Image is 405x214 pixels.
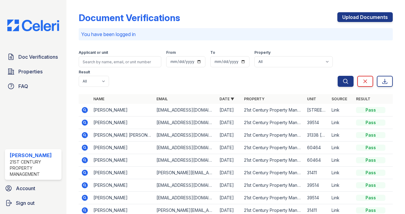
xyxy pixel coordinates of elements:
[217,179,242,192] td: [DATE]
[91,116,154,129] td: [PERSON_NAME]
[217,104,242,116] td: [DATE]
[217,167,242,179] td: [DATE]
[154,129,217,142] td: [EMAIL_ADDRESS][DOMAIN_NAME]
[242,192,305,204] td: 21st Century Property Management - JCAS
[242,154,305,167] td: 21st Century Property Management - JCAS
[16,199,35,207] span: Sign out
[356,157,385,163] div: Pass
[332,97,347,101] a: Source
[91,179,154,192] td: [PERSON_NAME]
[91,154,154,167] td: [PERSON_NAME]
[329,142,354,154] td: Link
[154,192,217,204] td: [EMAIL_ADDRESS][DOMAIN_NAME]
[154,167,217,179] td: [PERSON_NAME][EMAIL_ADDRESS][PERSON_NAME][DOMAIN_NAME]
[356,207,385,213] div: Pass
[210,50,215,55] label: To
[154,142,217,154] td: [EMAIL_ADDRESS][DOMAIN_NAME]
[10,159,59,177] div: 21st Century Property Management
[79,12,180,23] div: Document Verifications
[81,31,391,38] p: You have been logged in
[91,142,154,154] td: [PERSON_NAME]
[2,197,64,209] a: Sign out
[305,154,329,167] td: 60464
[356,132,385,138] div: Pass
[356,107,385,113] div: Pass
[93,97,104,101] a: Name
[356,170,385,176] div: Pass
[305,129,329,142] td: 31338 [PERSON_NAME]
[305,116,329,129] td: 39514
[329,192,354,204] td: Link
[91,129,154,142] td: [PERSON_NAME] [PERSON_NAME]
[307,97,316,101] a: Unit
[217,142,242,154] td: [DATE]
[356,195,385,201] div: Pass
[356,182,385,188] div: Pass
[329,129,354,142] td: Link
[242,116,305,129] td: 21st Century Property Management - JCAS
[18,68,43,75] span: Properties
[79,50,108,55] label: Applicant or unit
[154,104,217,116] td: [EMAIL_ADDRESS][DOMAIN_NAME]
[2,20,64,31] img: CE_Logo_Blue-a8612792a0a2168367f1c8372b55b34899dd931a85d93a1a3d3e32e68fde9ad4.png
[217,116,242,129] td: [DATE]
[154,116,217,129] td: [EMAIL_ADDRESS][DOMAIN_NAME]
[154,179,217,192] td: [EMAIL_ADDRESS][DOMAIN_NAME]
[305,179,329,192] td: 39514
[5,65,62,78] a: Properties
[356,145,385,151] div: Pass
[217,192,242,204] td: [DATE]
[242,129,305,142] td: 21st Century Property Management - JCAS
[329,104,354,116] td: Link
[217,129,242,142] td: [DATE]
[242,167,305,179] td: 21st Century Property Management - JCAS
[18,53,58,61] span: Doc Verifications
[242,179,305,192] td: 21st Century Property Management - JCAS
[79,56,162,67] input: Search by name, email, or unit number
[10,152,59,159] div: [PERSON_NAME]
[242,142,305,154] td: 21st Century Property Management - JCAS
[356,120,385,126] div: Pass
[154,154,217,167] td: [EMAIL_ADDRESS][DOMAIN_NAME]
[329,179,354,192] td: Link
[156,97,168,101] a: Email
[254,50,271,55] label: Property
[79,70,90,75] label: Result
[91,192,154,204] td: [PERSON_NAME]
[5,80,62,92] a: FAQ
[356,97,370,101] a: Result
[2,182,64,194] a: Account
[91,167,154,179] td: [PERSON_NAME]
[305,104,329,116] td: [STREET_ADDRESS][PERSON_NAME]
[5,51,62,63] a: Doc Verifications
[305,192,329,204] td: 39514
[166,50,176,55] label: From
[219,97,234,101] a: Date ▼
[337,12,393,22] a: Upload Documents
[305,167,329,179] td: 31411
[329,167,354,179] td: Link
[305,142,329,154] td: 60464
[91,104,154,116] td: [PERSON_NAME]
[242,104,305,116] td: 21st Century Property Management - JCAS
[16,185,35,192] span: Account
[244,97,264,101] a: Property
[329,116,354,129] td: Link
[18,83,28,90] span: FAQ
[329,154,354,167] td: Link
[217,154,242,167] td: [DATE]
